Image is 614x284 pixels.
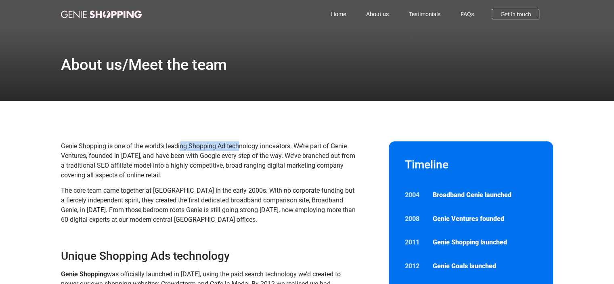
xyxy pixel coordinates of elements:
[405,261,425,271] p: 2012
[321,5,356,23] a: Home
[433,214,537,224] p: Genie Ventures founded
[492,9,539,19] a: Get in touch
[177,5,484,23] nav: Menu
[61,270,107,278] strong: Genie Shopping
[405,158,537,172] h2: Timeline
[405,190,425,200] p: 2004
[450,5,484,23] a: FAQs
[433,261,537,271] p: Genie Goals launched
[61,187,356,223] span: The core team came together at [GEOGRAPHIC_DATA] in the early 2000s. With no corporate funding bu...
[61,249,359,263] h3: Unique Shopping Ads technology
[405,238,425,247] p: 2011
[500,11,531,17] span: Get in touch
[398,5,450,23] a: Testimonials
[356,5,398,23] a: About us
[433,190,537,200] p: Broadband Genie launched
[405,214,425,224] p: 2008
[61,57,227,72] h1: About us/Meet the team
[61,11,142,18] img: genie-shopping-logo
[61,142,355,179] span: Genie Shopping is one of the world’s leading Shopping Ad technology innovators. We’re part of Gen...
[433,238,537,247] p: Genie Shopping launched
